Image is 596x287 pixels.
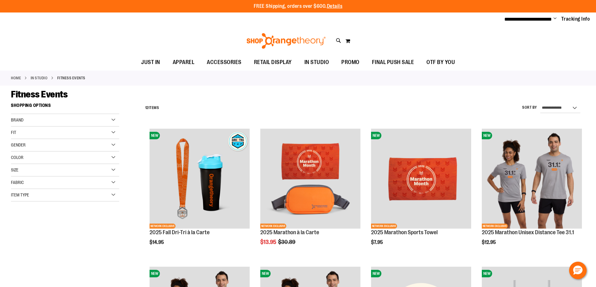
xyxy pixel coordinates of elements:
span: Item Type [11,192,29,197]
strong: Fitness Events [57,75,85,81]
span: OTF BY YOU [426,55,455,69]
a: Details [327,3,343,9]
span: NEW [371,270,381,277]
a: FINAL PUSH SALE [366,55,420,70]
span: IN STUDIO [304,55,329,69]
span: $13.95 [260,239,277,245]
button: Hello, have a question? Let’s chat. [569,262,587,279]
span: NEW [371,132,381,139]
span: APPAREL [173,55,195,69]
label: Sort By [522,105,537,110]
span: $14.95 [150,240,165,245]
a: APPAREL [166,55,201,70]
span: NEW [482,132,492,139]
a: PROMO [335,55,366,70]
a: 2025 Marathon à la CarteNETWORK EXCLUSIVE [260,129,360,230]
span: Size [11,167,18,172]
div: product [146,126,253,261]
a: Home [11,75,21,81]
span: RETAIL DISPLAY [254,55,292,69]
span: Fabric [11,180,24,185]
span: ACCESSORIES [207,55,242,69]
span: 12 [145,106,149,110]
a: 2025 Fall Dri-Tri à la CarteNEWNETWORK EXCLUSIVE [150,129,250,230]
img: 2025 Marathon à la Carte [260,129,360,229]
span: Fit [11,130,16,135]
a: RETAIL DISPLAY [248,55,298,70]
a: JUST IN [135,55,166,70]
span: Brand [11,117,23,122]
span: PROMO [341,55,359,69]
span: NETWORK EXCLUSIVE [260,224,286,229]
a: ACCESSORIES [201,55,248,70]
strong: Shopping Options [11,100,119,114]
span: NETWORK EXCLUSIVE [371,224,397,229]
div: product [257,126,364,261]
div: product [368,126,474,261]
span: $7.95 [371,240,384,245]
span: NETWORK EXCLUSIVE [150,224,176,229]
button: Account menu [553,16,557,22]
a: IN STUDIO [31,75,48,81]
a: OTF BY YOU [420,55,461,70]
h2: Items [145,103,159,113]
a: 2025 Marathon Unisex Distance Tee 31.1 [482,229,574,235]
a: IN STUDIO [298,55,335,69]
span: JUST IN [141,55,160,69]
span: Color [11,155,23,160]
img: 2025 Fall Dri-Tri à la Carte [150,129,250,229]
a: 2025 Marathon à la Carte [260,229,319,235]
span: $30.89 [278,239,296,245]
span: NEW [150,132,160,139]
span: NEW [260,270,271,277]
a: 2025 Fall Dri-Tri à la Carte [150,229,210,235]
span: FINAL PUSH SALE [372,55,414,69]
span: NEW [150,270,160,277]
img: 2025 Marathon Unisex Distance Tee 31.1 [482,129,582,229]
span: Fitness Events [11,89,68,100]
a: 2025 Marathon Sports Towel [371,229,438,235]
img: Shop Orangetheory [246,33,327,49]
span: Gender [11,142,26,147]
a: Tracking Info [561,16,590,22]
img: 2025 Marathon Sports Towel [371,129,471,229]
p: FREE Shipping, orders over $600. [254,3,343,10]
a: 2025 Marathon Unisex Distance Tee 31.1NEWNETWORK EXCLUSIVE [482,129,582,230]
span: NETWORK EXCLUSIVE [482,224,508,229]
span: $12.95 [482,240,497,245]
span: NEW [482,270,492,277]
a: 2025 Marathon Sports TowelNEWNETWORK EXCLUSIVE [371,129,471,230]
div: product [479,126,585,261]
